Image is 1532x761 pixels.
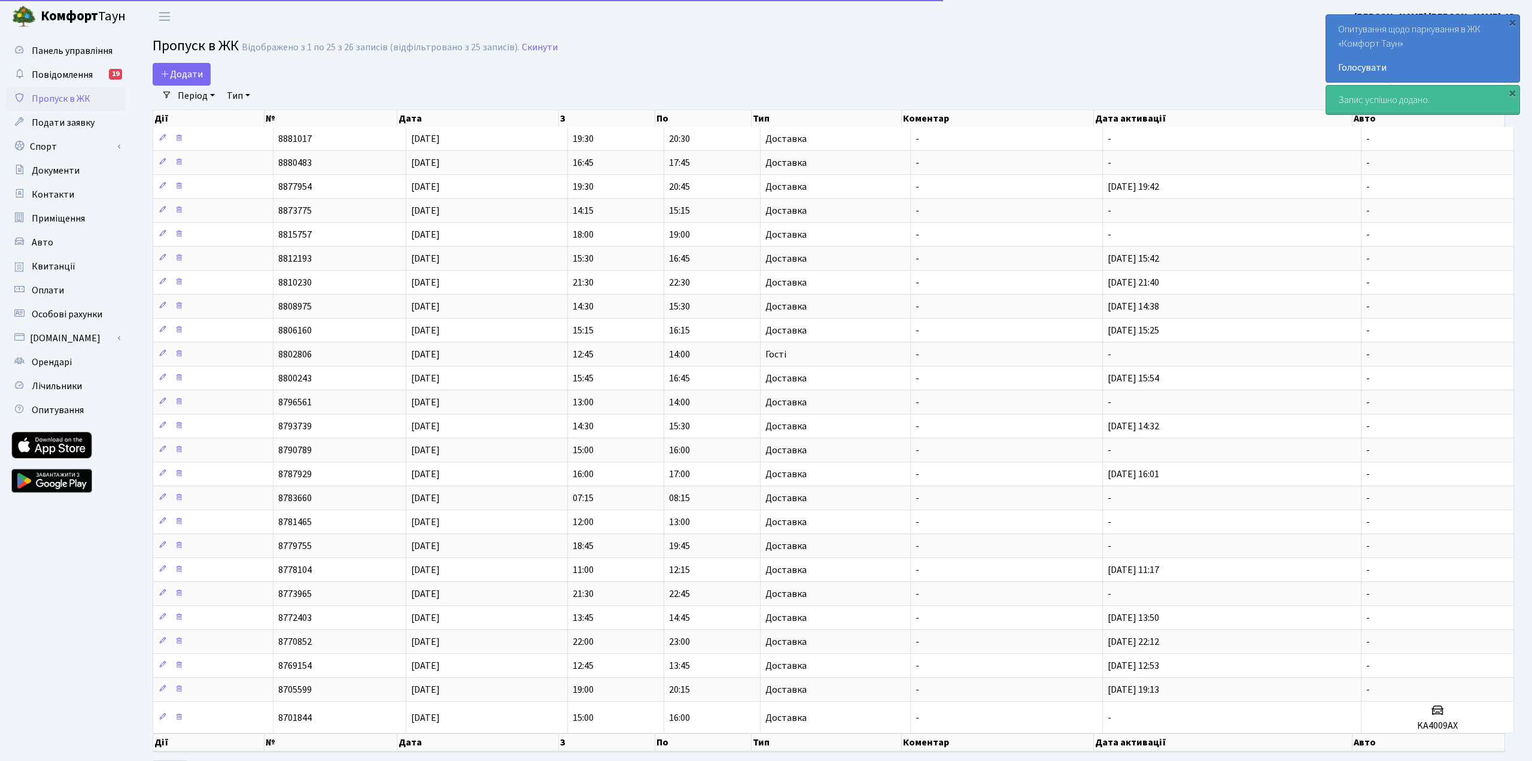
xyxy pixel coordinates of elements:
a: Контакти [6,183,126,207]
span: 15:00 [573,711,594,724]
a: Період [173,86,220,106]
span: Доставка [765,206,807,216]
span: 15:30 [669,300,690,313]
span: 8778104 [278,563,312,577]
span: Квитанції [32,260,75,273]
span: Опитування [32,404,84,417]
span: [DATE] 13:50 [1108,611,1159,624]
span: 14:00 [669,396,690,409]
span: Доставка [765,637,807,647]
span: Пропуск в ЖК [32,92,90,105]
span: Доставка [765,613,807,623]
span: 8880483 [278,156,312,169]
span: - [1108,132,1111,145]
span: - [1366,396,1370,409]
span: [DATE] [411,420,440,433]
span: [DATE] 19:13 [1108,683,1159,696]
th: Дата активації [1094,110,1352,127]
span: [DATE] 14:32 [1108,420,1159,433]
span: 19:30 [573,180,594,193]
span: - [1366,539,1370,553]
th: Тип [752,110,902,127]
span: 8781465 [278,516,312,529]
span: 15:15 [573,324,594,337]
span: - [916,324,919,337]
span: - [1366,635,1370,648]
span: [DATE] [411,711,440,724]
span: Доставка [765,713,807,723]
a: Спорт [6,135,126,159]
span: [DATE] [411,180,440,193]
span: 16:45 [669,372,690,385]
span: Доставка [765,302,807,311]
span: - [1366,180,1370,193]
a: Панель управління [6,39,126,63]
span: - [916,420,919,433]
span: 14:30 [573,300,594,313]
th: № [265,733,397,751]
span: Повідомлення [32,68,93,81]
span: 15:30 [669,420,690,433]
span: 13:45 [573,611,594,624]
span: 21:30 [573,587,594,601]
span: - [1366,563,1370,577]
span: 11:00 [573,563,594,577]
span: [DATE] 21:40 [1108,276,1159,289]
span: 12:45 [573,348,594,361]
th: З [559,110,655,127]
span: 19:30 [573,132,594,145]
span: - [1108,204,1111,217]
a: Повідомлення19 [6,63,126,87]
span: 19:00 [669,228,690,241]
span: Доставка [765,517,807,527]
span: Панель управління [32,44,113,57]
button: Переключити навігацію [150,7,180,26]
span: 14:45 [669,611,690,624]
span: 19:00 [573,683,594,696]
span: - [916,252,919,265]
span: 17:45 [669,156,690,169]
span: Доставка [765,589,807,599]
span: - [916,396,919,409]
th: Дії [153,733,265,751]
div: 19 [109,69,122,80]
a: Лічильники [6,374,126,398]
span: 14:00 [669,348,690,361]
th: По [655,733,752,751]
span: Доставка [765,230,807,239]
span: 8793739 [278,420,312,433]
a: Особові рахунки [6,302,126,326]
span: 8881017 [278,132,312,145]
span: 15:30 [573,252,594,265]
span: [DATE] 15:54 [1108,372,1159,385]
span: 20:45 [669,180,690,193]
a: [PERSON_NAME] [PERSON_NAME]. Ю. [1354,10,1518,24]
span: Доставка [765,445,807,455]
a: Квитанції [6,254,126,278]
span: [DATE] [411,324,440,337]
span: Доставка [765,469,807,479]
span: Оплати [32,284,64,297]
span: Доставка [765,493,807,503]
span: 21:30 [573,276,594,289]
a: Пропуск в ЖК [6,87,126,111]
span: - [1366,516,1370,529]
a: Орендарі [6,350,126,374]
span: 8808975 [278,300,312,313]
th: Авто [1352,110,1505,127]
a: Оплати [6,278,126,302]
span: Доставка [765,254,807,263]
span: [DATE] 15:25 [1108,324,1159,337]
span: - [1108,492,1111,505]
span: - [1366,252,1370,265]
span: - [1366,300,1370,313]
span: 15:00 [573,444,594,457]
span: 8802806 [278,348,312,361]
th: Дата [397,733,559,751]
a: Тип [222,86,255,106]
span: - [916,711,919,724]
span: [DATE] [411,228,440,241]
span: [DATE] [411,659,440,672]
span: 16:00 [573,468,594,481]
th: Коментар [902,110,1094,127]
